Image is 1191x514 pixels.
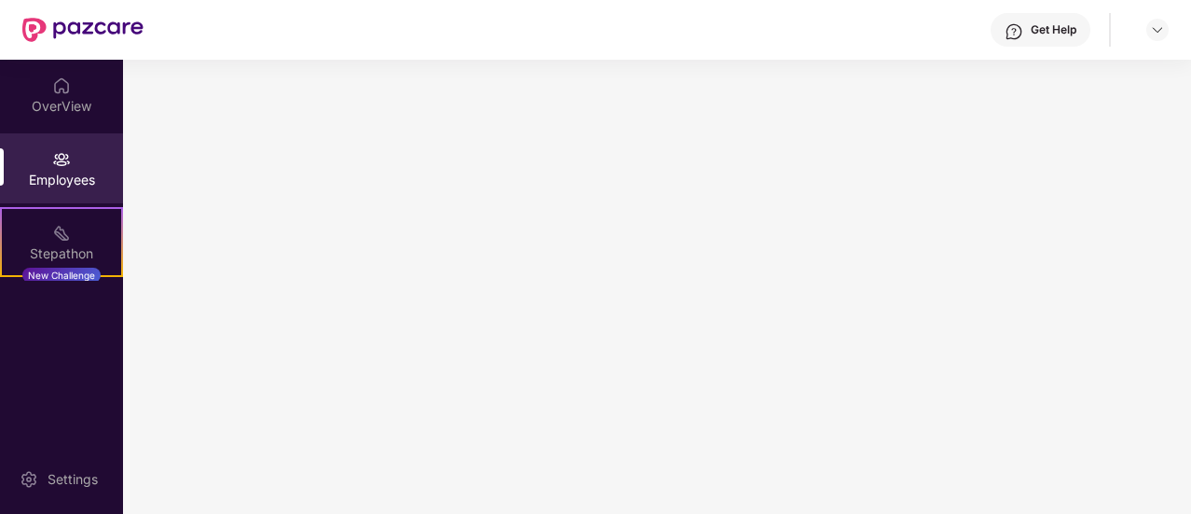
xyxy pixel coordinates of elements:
[1031,22,1076,37] div: Get Help
[52,150,71,169] img: svg+xml;base64,PHN2ZyBpZD0iRW1wbG95ZWVzIiB4bWxucz0iaHR0cDovL3d3dy53My5vcmcvMjAwMC9zdmciIHdpZHRoPS...
[52,224,71,243] img: svg+xml;base64,PHN2ZyB4bWxucz0iaHR0cDovL3d3dy53My5vcmcvMjAwMC9zdmciIHdpZHRoPSIyMSIgaGVpZ2h0PSIyMC...
[2,244,121,263] div: Stepathon
[1150,22,1165,37] img: svg+xml;base64,PHN2ZyBpZD0iRHJvcGRvd24tMzJ4MzIiIHhtbG5zPSJodHRwOi8vd3d3LnczLm9yZy8yMDAwL3N2ZyIgd2...
[1005,22,1023,41] img: svg+xml;base64,PHN2ZyBpZD0iSGVscC0zMngzMiIgeG1sbnM9Imh0dHA6Ly93d3cudzMub3JnLzIwMDAvc3ZnIiB3aWR0aD...
[22,18,144,42] img: New Pazcare Logo
[20,470,38,489] img: svg+xml;base64,PHN2ZyBpZD0iU2V0dGluZy0yMHgyMCIgeG1sbnM9Imh0dHA6Ly93d3cudzMub3JnLzIwMDAvc3ZnIiB3aW...
[52,76,71,95] img: svg+xml;base64,PHN2ZyBpZD0iSG9tZSIgeG1sbnM9Imh0dHA6Ly93d3cudzMub3JnLzIwMDAvc3ZnIiB3aWR0aD0iMjAiIG...
[42,470,103,489] div: Settings
[22,268,101,283] div: New Challenge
